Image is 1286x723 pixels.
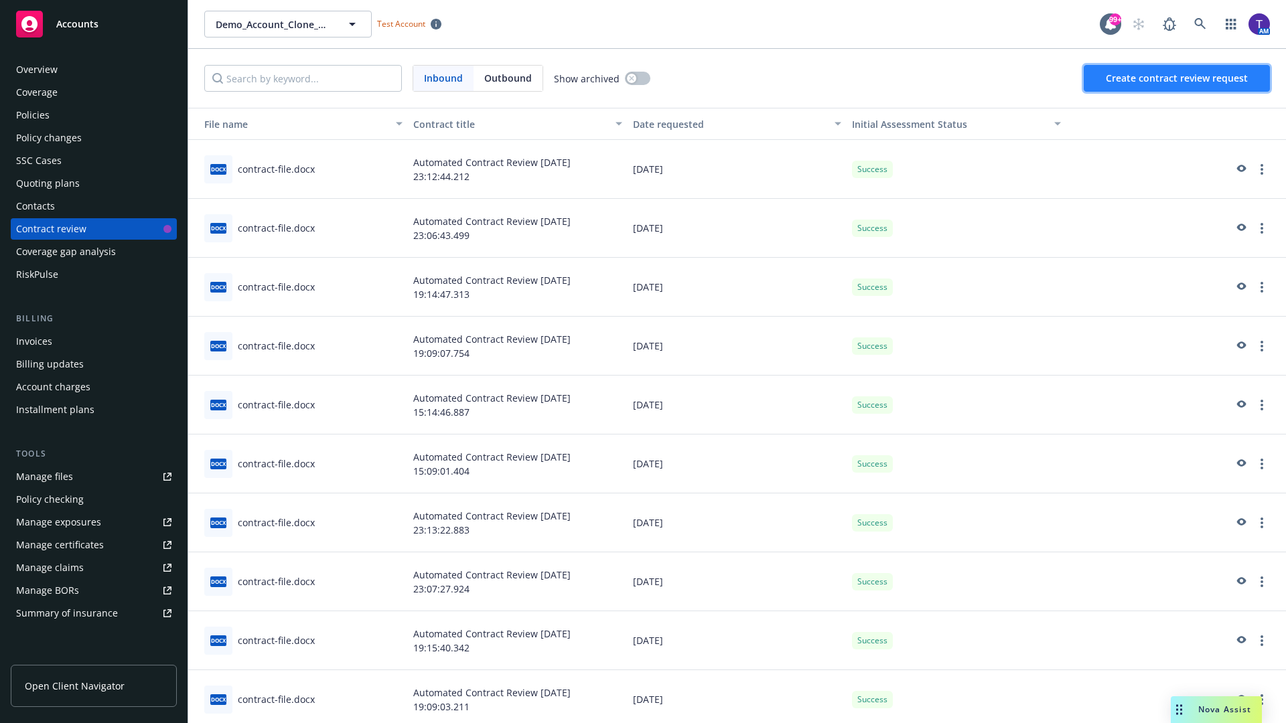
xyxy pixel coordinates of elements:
[11,173,177,194] a: Quoting plans
[238,398,315,412] div: contract-file.docx
[16,173,80,194] div: Quoting plans
[857,399,887,411] span: Success
[857,517,887,529] span: Success
[628,258,847,317] div: [DATE]
[16,511,101,533] div: Manage exposures
[11,557,177,578] a: Manage claims
[11,264,177,285] a: RiskPulse
[857,222,887,234] span: Success
[16,264,58,285] div: RiskPulse
[16,127,82,149] div: Policy changes
[628,376,847,434] div: [DATE]
[1232,574,1248,590] a: preview
[1254,692,1270,708] a: more
[11,511,177,533] a: Manage exposures
[11,534,177,556] a: Manage certificates
[1232,338,1248,354] a: preview
[628,611,847,670] div: [DATE]
[11,150,177,171] a: SSC Cases
[628,434,847,493] div: [DATE]
[204,65,402,92] input: Search by keyword...
[238,692,315,706] div: contract-file.docx
[210,576,226,586] span: docx
[16,331,52,352] div: Invoices
[1156,11,1183,37] a: Report a Bug
[408,108,628,140] button: Contract title
[424,71,463,85] span: Inbound
[16,241,116,262] div: Coverage gap analysis
[628,140,847,199] div: [DATE]
[1232,161,1248,177] a: preview
[852,118,967,131] span: Initial Assessment Status
[628,108,847,140] button: Date requested
[1109,13,1121,25] div: 99+
[408,434,628,493] div: Automated Contract Review [DATE] 15:09:01.404
[210,400,226,410] span: docx
[16,399,94,420] div: Installment plans
[1232,397,1248,413] a: preview
[1254,574,1270,590] a: more
[408,376,628,434] div: Automated Contract Review [DATE] 15:14:46.887
[16,218,86,240] div: Contract review
[194,117,388,131] div: File name
[16,353,84,375] div: Billing updates
[11,195,177,217] a: Contacts
[1254,279,1270,295] a: more
[16,557,84,578] div: Manage claims
[238,515,315,530] div: contract-file.docx
[216,17,332,31] span: Demo_Account_Clone_QA_CR_Tests_Prospect
[194,117,388,131] div: Toggle SortBy
[238,221,315,235] div: contract-file.docx
[413,117,608,131] div: Contract title
[1171,696,1262,723] button: Nova Assist
[11,82,177,103] a: Coverage
[1232,456,1248,472] a: preview
[11,580,177,601] a: Manage BORs
[210,164,226,174] span: docx
[857,163,887,175] span: Success
[56,19,98,29] span: Accounts
[1084,65,1270,92] button: Create contract review request
[16,104,50,126] div: Policies
[25,679,125,693] span: Open Client Navigator
[408,258,628,317] div: Automated Contract Review [DATE] 19:14:47.313
[238,457,315,471] div: contract-file.docx
[1232,692,1248,708] a: preview
[1125,11,1152,37] a: Start snowing
[16,466,73,487] div: Manage files
[857,458,887,470] span: Success
[16,376,90,398] div: Account charges
[1187,11,1214,37] a: Search
[628,317,847,376] div: [DATE]
[408,317,628,376] div: Automated Contract Review [DATE] 19:09:07.754
[408,552,628,611] div: Automated Contract Review [DATE] 23:07:27.924
[11,241,177,262] a: Coverage gap analysis
[11,376,177,398] a: Account charges
[1232,279,1248,295] a: preview
[413,66,474,91] span: Inbound
[238,633,315,647] div: contract-file.docx
[857,635,887,647] span: Success
[210,517,226,528] span: docx
[408,493,628,552] div: Automated Contract Review [DATE] 23:13:22.883
[1254,515,1270,531] a: more
[628,552,847,611] div: [DATE]
[11,127,177,149] a: Policy changes
[210,282,226,292] span: docx
[11,312,177,325] div: Billing
[1198,704,1251,715] span: Nova Assist
[372,17,447,31] span: Test Account
[11,353,177,375] a: Billing updates
[852,117,1046,131] div: Toggle SortBy
[16,150,62,171] div: SSC Cases
[857,340,887,352] span: Success
[377,18,425,29] span: Test Account
[857,694,887,706] span: Success
[1106,72,1248,84] span: Create contract review request
[210,635,226,645] span: docx
[857,576,887,588] span: Success
[408,140,628,199] div: Automated Contract Review [DATE] 23:12:44.212
[628,199,847,258] div: [DATE]
[11,602,177,624] a: Summary of insurance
